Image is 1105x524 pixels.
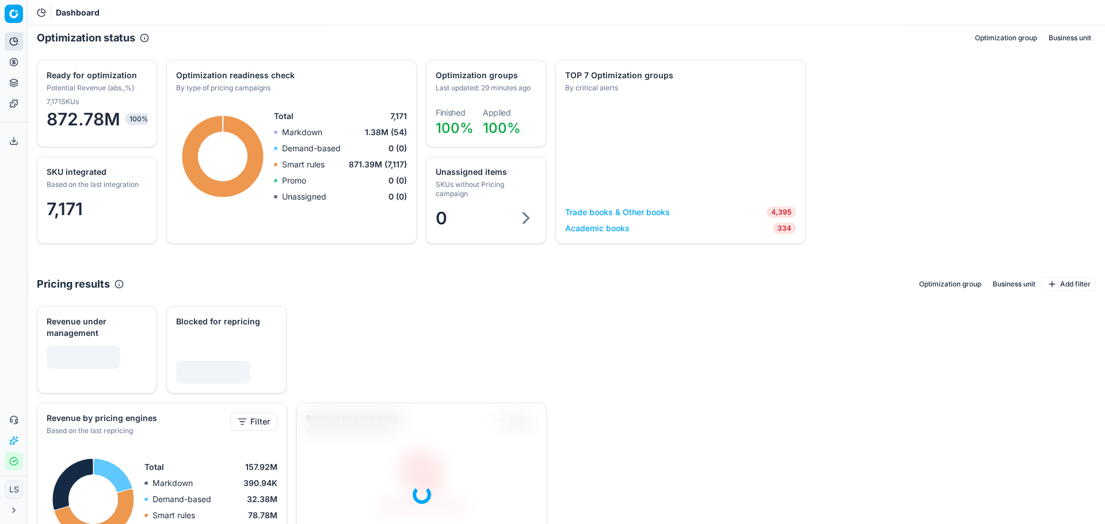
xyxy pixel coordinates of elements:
button: Optimization group [970,31,1042,45]
span: 872.78M [47,109,147,129]
span: Total [274,110,294,122]
h2: Pricing results [37,276,110,292]
p: Promo [282,175,306,186]
p: Unassigned [282,191,326,202]
p: Markdown [282,127,322,138]
button: Business unit [988,277,1040,291]
span: 7,171 [47,198,83,219]
p: Demand-based [153,494,211,505]
button: Business unit [1044,31,1096,45]
div: SKUs without Pricing campaign [436,180,534,198]
div: By type of pricing campaigns [176,83,405,93]
p: Demand-based [282,143,341,154]
nav: breadcrumb [56,7,100,18]
div: TOP 7 Optimization groups [565,70,794,81]
div: Last updated: 29 minutes ago [436,83,534,93]
span: 0 [436,208,447,228]
span: 334 [773,223,796,234]
span: Dashboard [56,7,100,18]
span: 32.38M [247,494,277,505]
span: 100% [483,120,521,136]
button: Optimization group [915,277,986,291]
span: 100% [125,113,153,125]
span: 7,171 SKUs [47,97,79,106]
button: Add filter [1042,277,1096,291]
div: Revenue by pricing engines [47,412,228,424]
p: Smart rules [282,159,325,170]
div: Unassigned items [436,166,534,178]
button: LS [5,480,23,499]
span: 100% [436,120,474,136]
span: 7,171 [390,110,407,122]
span: 871.39M (7,117) [349,159,407,170]
div: Ready for optimization [47,70,145,81]
span: 0 (0) [388,191,407,202]
span: 78.78M [248,510,277,521]
div: Optimization groups [436,70,534,81]
p: Smart rules [153,510,195,521]
a: Trade books & Other books [565,206,670,218]
span: Total [144,461,164,473]
span: 157.92M [245,461,277,473]
span: 0 (0) [388,143,407,154]
div: Blocked for repricing [176,316,275,327]
dt: Finished [436,109,474,117]
div: By critical alerts [565,83,794,93]
span: 0 (0) [388,175,407,186]
h2: Optimization status [37,30,135,46]
dt: Applied [483,109,521,117]
span: 390.94K [243,477,277,489]
span: 4,395 [767,206,796,218]
div: Based on the last repricing [47,426,228,435]
div: Based on the last integration [47,180,145,189]
span: 1.38M (54) [365,127,407,138]
a: Academic books [565,223,630,234]
div: Optimization readiness check [176,70,405,81]
div: SKU integrated [47,166,145,178]
span: LS [5,481,22,498]
div: Revenue under management [47,316,145,339]
p: Markdown [153,477,193,489]
button: Filter [230,412,277,431]
div: Potential Revenue (abs.,%) [47,83,145,93]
